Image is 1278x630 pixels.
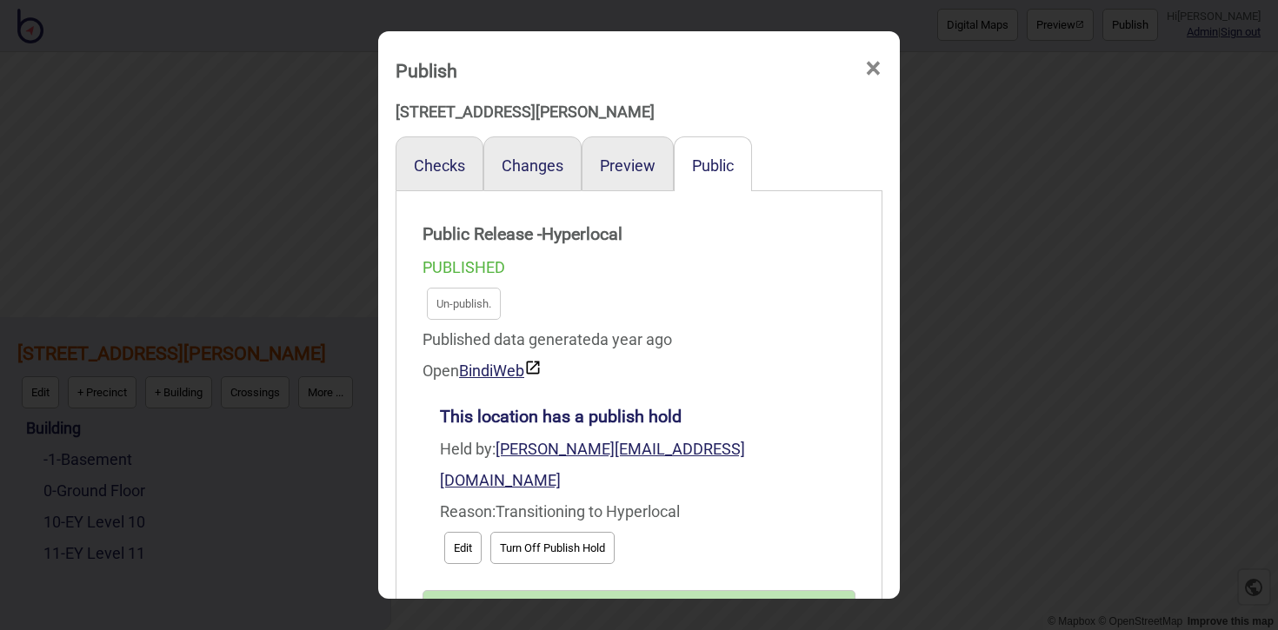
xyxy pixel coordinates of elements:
[490,532,615,564] button: Turn Off Publish Hold
[423,217,855,252] strong: Public Release - Hyperlocal
[423,324,855,355] div: Published data generated a year ago
[444,532,482,564] button: Edit
[692,156,734,175] button: Public
[524,359,542,376] img: preview
[396,52,457,90] div: Publish
[396,96,882,128] div: [STREET_ADDRESS][PERSON_NAME]
[440,434,838,496] div: Held by:
[440,440,745,489] a: [PERSON_NAME][EMAIL_ADDRESS][DOMAIN_NAME]
[459,361,542,380] a: BindiWeb
[600,156,656,175] button: Preview
[502,156,563,175] button: Changes
[423,590,855,622] button: Publish Latest Preview To Live
[440,496,838,527] div: Reason: Transitioning to Hyperlocal
[427,288,501,320] button: Un-publish.
[423,355,855,387] div: Open
[423,258,505,276] span: PUBLISHED
[864,40,882,97] span: ×
[440,400,838,434] strong: This location has a publish hold
[414,156,465,175] button: Checks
